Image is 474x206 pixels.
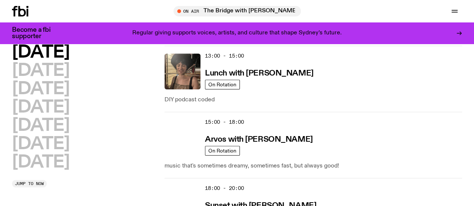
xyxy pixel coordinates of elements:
[205,119,244,126] span: 15:00 - 18:00
[205,52,244,59] span: 13:00 - 15:00
[15,182,44,186] span: Jump to now
[12,27,60,40] h3: Become a fbi supporter
[205,185,244,192] span: 18:00 - 20:00
[12,136,69,153] button: [DATE]
[164,95,462,104] p: DIY podcast coded
[173,6,301,16] button: On AirThe Bridge with [PERSON_NAME]
[205,146,240,156] a: On Rotation
[12,180,47,187] button: Jump to now
[205,68,313,77] a: Lunch with [PERSON_NAME]
[205,136,313,144] h3: Arvos with [PERSON_NAME]
[12,99,69,116] button: [DATE]
[12,117,69,134] button: [DATE]
[12,81,69,98] button: [DATE]
[132,30,342,37] p: Regular giving supports voices, artists, and culture that shape Sydney’s future.
[208,148,236,154] span: On Rotation
[164,120,200,156] img: Bri is smiling and wearing a black t-shirt. She is standing in front of a lush, green field. Ther...
[208,82,236,87] span: On Rotation
[205,70,313,77] h3: Lunch with [PERSON_NAME]
[12,62,69,79] button: [DATE]
[164,162,462,170] p: music that's sometimes dreamy, sometimes fast, but always good!
[205,80,240,89] a: On Rotation
[205,134,313,144] a: Arvos with [PERSON_NAME]
[12,154,69,171] button: [DATE]
[12,44,69,61] button: [DATE]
